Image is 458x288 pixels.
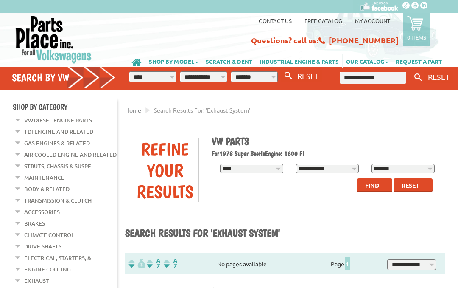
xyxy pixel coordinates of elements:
[281,70,296,82] button: Search By VW...
[424,71,453,83] button: RESET
[402,181,419,189] span: Reset
[128,259,145,268] img: filterpricelow.svg
[13,102,117,111] h4: Shop By Category
[24,172,64,183] a: Maintenance
[154,106,250,114] span: Search results for: 'Exhaust system'
[125,106,141,114] a: Home
[394,178,433,192] button: Reset
[145,259,162,268] img: Sort by Headline
[304,17,342,24] a: Free Catalog
[357,178,392,192] button: Find
[212,135,439,147] h1: VW Parts
[24,161,95,172] a: Struts, Chassis & Suspe...
[355,17,390,24] a: My Account
[407,34,426,41] p: 0 items
[24,126,93,137] a: TDI Engine and Related
[265,150,304,158] span: Engine: 1600 FI
[162,259,179,268] img: Sort by Sales Rank
[15,15,92,64] img: Parts Place Inc!
[403,13,430,46] a: 0 items
[345,257,350,270] span: 1
[24,275,49,286] a: Exhaust
[125,227,445,240] h1: Search results for 'Exhaust system'
[24,149,117,160] a: Air Cooled Engine and Related
[24,252,95,263] a: Electrical, Starters, &...
[24,241,61,252] a: Drive Shafts
[297,71,319,80] span: RESET
[412,71,424,85] button: Keyword Search
[212,150,219,158] span: For
[184,260,300,268] div: No pages available
[24,229,74,240] a: Climate Control
[300,257,381,270] div: Page
[428,72,450,81] span: RESET
[145,54,202,68] a: SHOP BY MODEL
[365,181,379,189] span: Find
[256,54,342,68] a: INDUSTRIAL ENGINE & PARTS
[24,184,70,195] a: Body & Related
[24,138,90,149] a: Gas Engines & Related
[12,71,116,84] h4: Search by VW
[212,150,439,158] h2: 1978 Super Beetle
[24,218,45,229] a: Brakes
[259,17,292,24] a: Contact us
[131,138,198,202] div: Refine Your Results
[24,264,71,275] a: Engine Cooling
[294,70,322,82] button: RESET
[24,195,92,206] a: Transmission & Clutch
[24,115,92,126] a: VW Diesel Engine Parts
[24,206,60,217] a: Accessories
[202,54,256,68] a: SCRATCH & DENT
[392,54,445,68] a: REQUEST A PART
[343,54,392,68] a: OUR CATALOG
